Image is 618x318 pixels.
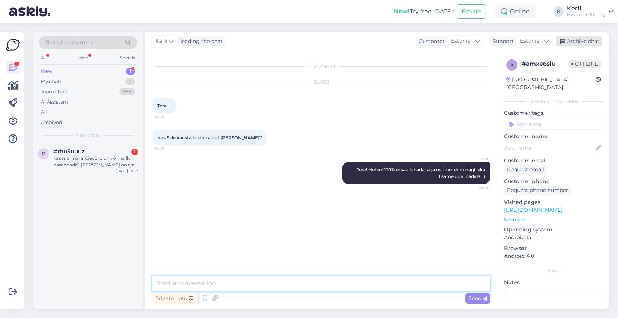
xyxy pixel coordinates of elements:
div: kas marmara käevõru on võimalik parandada? [PERSON_NAME] on aja jooksul kandmisega murdunud [53,155,138,168]
div: 1 [131,149,138,155]
input: Add a tag [504,119,603,130]
div: Archived [41,119,62,126]
div: 2 [125,78,135,85]
div: [DATE] [152,79,490,85]
div: Marmara Sterling [567,12,605,17]
div: Support [490,38,514,45]
div: Private note [152,293,196,304]
span: a [510,62,514,68]
div: New [41,68,52,75]
div: K [553,6,564,17]
span: 14:48 [154,146,182,152]
p: Operating system [504,226,603,234]
div: Request email [504,165,547,175]
div: [GEOGRAPHIC_DATA], [GEOGRAPHIC_DATA] [506,76,596,91]
div: My chats [41,78,62,85]
span: New chats [76,132,100,139]
p: Customer name [504,133,603,140]
p: Notes [504,279,603,286]
div: Customer information [504,98,603,105]
div: 99+ [119,88,135,95]
span: 14:48 [154,114,182,120]
div: 1 [126,68,135,75]
span: Kerli [156,37,167,45]
a: [URL][DOMAIN_NAME] [504,207,562,213]
div: leading the chat [177,38,223,45]
span: Kas Sale kausta tuleb ka uut [PERSON_NAME]? [157,135,262,140]
div: All [39,53,48,63]
div: Socials [118,53,137,63]
div: [DATE] 12:57 [115,168,138,174]
span: Estonian [451,37,474,45]
div: Archive chat [556,36,602,46]
p: Customer email [504,157,603,165]
span: Tere. [157,103,168,108]
div: Request phone number [504,185,571,195]
a: KerliMarmara Sterling [567,6,614,17]
div: AI Assistant [41,98,68,106]
div: Online [495,5,536,18]
span: Offline [568,60,601,68]
span: Kerli [460,156,488,162]
div: All [41,108,47,116]
p: Android 15 [504,234,603,241]
img: Askly Logo [6,38,20,52]
div: Customer [416,38,445,45]
p: Browser [504,244,603,252]
b: New! [394,8,410,15]
span: Tere! Hetkel 100% ei saa lubada, aga usume, et midagi ikka lisame uuel nädalal :) [357,167,486,179]
span: 15:03 [460,185,488,190]
div: Web [77,53,90,63]
p: Visited pages [504,198,603,206]
button: Emails [457,4,486,19]
div: Extra [504,267,603,274]
span: Search customers [46,39,93,46]
div: Chat started [152,63,490,70]
span: #rhu3uuuz [53,148,85,155]
div: # amxe6slu [522,59,568,68]
div: Kerli [567,6,605,12]
p: Customer phone [504,178,603,185]
div: Team chats [41,88,68,95]
input: Add name [504,144,595,152]
span: r [42,151,45,156]
div: Try free [DATE]: [394,7,454,16]
p: See more ... [504,216,603,223]
p: Customer tags [504,109,603,117]
span: Estonian [520,37,543,45]
span: Send [468,295,487,302]
p: Android 4.0 [504,252,603,260]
